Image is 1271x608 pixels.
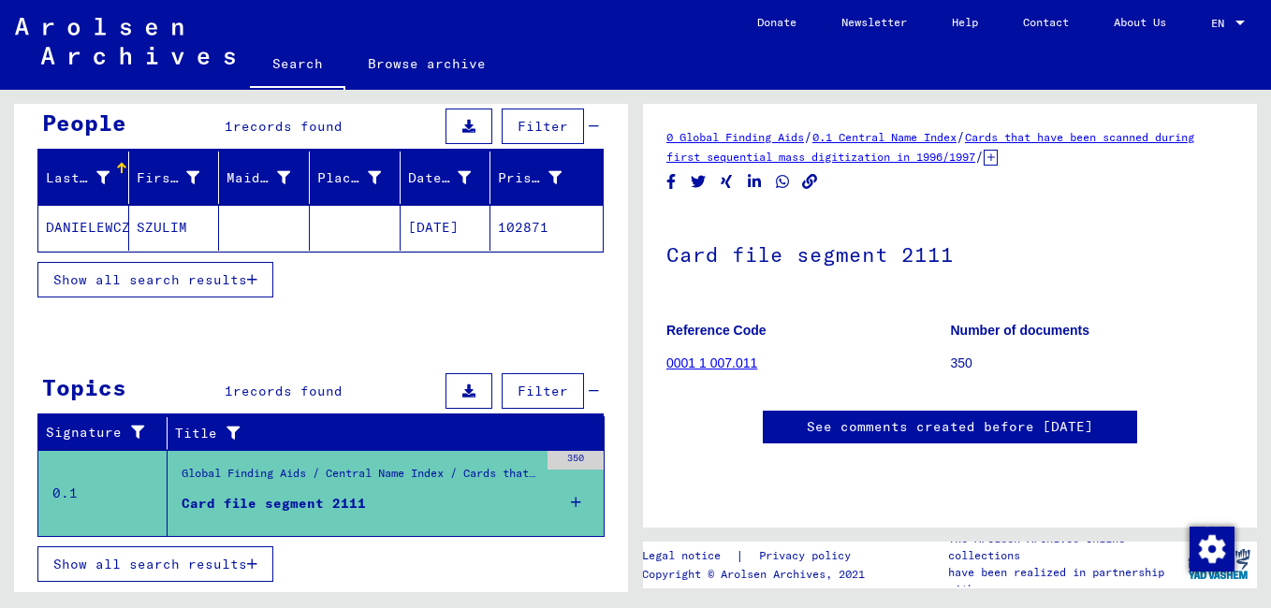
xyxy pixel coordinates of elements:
mat-cell: DANIELEWCZ [38,205,129,251]
span: Filter [518,383,568,399]
button: Share on Xing [717,170,737,194]
td: 0.1 [38,450,168,536]
p: The Arolsen Archives online collections [948,530,1180,564]
div: Place of Birth [317,163,404,193]
div: | [642,546,873,566]
span: records found [233,118,343,135]
div: First Name [137,168,200,188]
img: yv_logo.png [1184,541,1254,587]
a: See comments created before [DATE] [807,417,1093,437]
div: People [42,106,126,139]
span: Show all search results [53,271,247,288]
div: Prisoner # [498,163,585,193]
div: First Name [137,163,224,193]
b: Reference Code [666,323,767,338]
span: EN [1211,17,1232,30]
button: Show all search results [37,262,273,297]
button: Share on WhatsApp [773,170,793,194]
span: Show all search results [53,556,247,572]
div: Global Finding Aids / Central Name Index / Cards that have been scanned during first sequential m... [182,465,538,491]
button: Show all search results [37,546,273,582]
button: Copy link [800,170,820,194]
a: Search [250,41,345,90]
a: Legal notice [642,546,736,566]
mat-header-cell: Maiden Name [219,152,310,204]
button: Share on Twitter [689,170,709,194]
div: Title [175,424,567,443]
p: Copyright © Arolsen Archives, 2021 [642,566,873,583]
mat-header-cell: First Name [129,152,220,204]
img: Arolsen_neg.svg [15,18,235,65]
span: 1 [225,383,233,399]
button: Filter [502,373,584,409]
div: Topics [42,370,126,404]
div: 350 [548,451,604,470]
div: Signature [46,418,171,448]
mat-cell: [DATE] [401,205,491,251]
mat-header-cell: Date of Birth [401,152,491,204]
p: have been realized in partnership with [948,564,1180,598]
span: / [957,128,965,145]
div: Place of Birth [317,168,381,188]
div: Maiden Name [226,163,314,193]
a: Browse archive [345,41,508,86]
div: Title [175,418,586,448]
mat-cell: SZULIM [129,205,220,251]
button: Share on LinkedIn [745,170,765,194]
div: Maiden Name [226,168,290,188]
div: Date of Birth [408,168,472,188]
h1: Card file segment 2111 [666,211,1234,294]
button: Filter [502,109,584,144]
div: Date of Birth [408,163,495,193]
img: Change consent [1190,527,1234,572]
a: 0 Global Finding Aids [666,130,804,144]
span: records found [233,383,343,399]
div: Card file segment 2111 [182,494,366,514]
a: Privacy policy [744,546,873,566]
p: 350 [951,354,1234,373]
span: Filter [518,118,568,135]
a: 0.1 Central Name Index [812,130,957,144]
div: Last Name [46,163,133,193]
span: 1 [225,118,233,135]
mat-cell: 102871 [490,205,603,251]
span: / [975,148,984,165]
div: Last Name [46,168,110,188]
span: / [804,128,812,145]
mat-header-cell: Last Name [38,152,129,204]
mat-header-cell: Place of Birth [310,152,401,204]
mat-header-cell: Prisoner # [490,152,603,204]
div: Prisoner # [498,168,562,188]
button: Share on Facebook [662,170,681,194]
a: 0001 1 007.011 [666,355,757,370]
b: Number of documents [951,323,1090,338]
div: Signature [46,423,153,442]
